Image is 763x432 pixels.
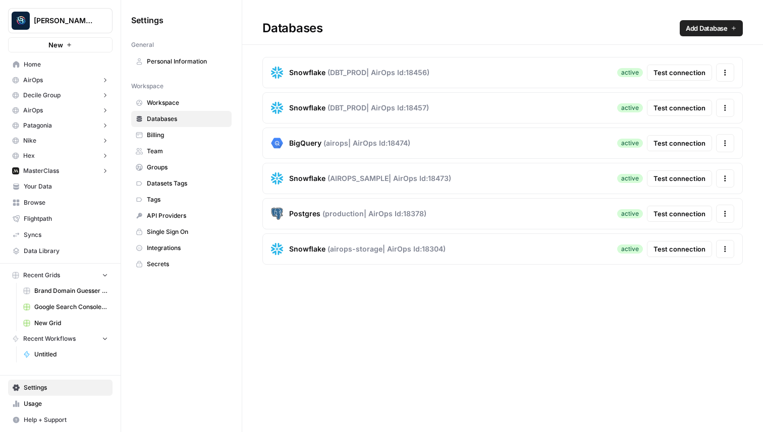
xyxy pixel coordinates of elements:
span: General [131,40,154,49]
span: New [48,40,63,50]
a: Datasets Tags [131,175,232,192]
span: Snowflake [289,244,325,254]
span: MasterClass [23,166,59,175]
a: Google Search Console - [DOMAIN_NAME] [19,299,113,315]
span: ( production | AirOps Id: 18378 ) [322,209,426,219]
span: Test connection [653,103,705,113]
a: Brand Domain Guesser QA [19,283,113,299]
div: active [617,174,643,183]
a: Settings [8,380,113,396]
div: Databases [242,20,763,36]
span: Settings [131,14,163,26]
a: New Grid [19,315,113,331]
span: Test connection [653,138,705,148]
span: Snowflake [289,68,325,78]
a: API Providers [131,208,232,224]
span: Home [24,60,108,69]
span: ( airops | AirOps Id: 18474 ) [323,138,410,148]
span: Hex [23,151,35,160]
span: API Providers [147,211,227,220]
span: Untitled [34,350,108,359]
a: Secrets [131,256,232,272]
span: Usage [24,399,108,408]
span: Flightpath [24,214,108,223]
span: Help + Support [24,415,108,424]
span: ( airops-storage | AirOps Id: 18304 ) [328,244,446,254]
a: Home [8,56,113,73]
a: Usage [8,396,113,412]
button: Decile Group [8,88,113,103]
img: Berna's Personal Logo [12,12,30,30]
span: [PERSON_NAME] Personal [34,16,95,26]
span: Test connection [653,173,705,183]
span: Browse [24,198,108,207]
button: Patagonia [8,118,113,133]
a: Databases [131,111,232,127]
span: Recent Grids [23,271,60,280]
a: Add Database [680,20,743,36]
span: Groups [147,163,227,172]
span: Single Sign On [147,227,227,236]
span: Brand Domain Guesser QA [34,286,108,295]
button: Recent Grids [8,268,113,283]
span: Integrations [147,243,227,253]
a: Syncs [8,227,113,243]
button: Test connection [647,206,712,222]
button: Test connection [647,65,712,81]
span: Data Library [24,246,108,256]
span: Add Database [686,23,728,33]
span: Patagonia [23,121,52,130]
span: Datasets Tags [147,179,227,188]
a: Your Data [8,178,113,195]
span: Snowflake [289,173,325,183]
a: Tags [131,192,232,208]
span: BigQuery [289,138,321,148]
span: ( AIROPS_SAMPLE | AirOps Id: 18473 ) [328,173,451,183]
span: Workspace [147,98,227,107]
div: active [617,68,643,77]
span: Test connection [653,68,705,78]
span: AirOps [23,76,43,85]
span: Workspace [131,82,163,91]
button: Test connection [647,100,712,116]
a: Groups [131,159,232,175]
span: Settings [24,383,108,392]
a: Billing [131,127,232,143]
span: Nike [23,136,36,145]
span: Secrets [147,260,227,269]
button: Test connection [647,241,712,257]
span: Team [147,147,227,156]
div: active [617,139,643,148]
span: New Grid [34,319,108,328]
a: Data Library [8,243,113,259]
span: AirOps [23,106,43,115]
img: m45g04c7stpv9a7fm5gbetvc5vml [12,167,19,174]
span: Tags [147,195,227,204]
a: Workspace [131,95,232,111]
button: Recent Workflows [8,331,113,346]
span: Decile Group [23,91,61,100]
span: Recent Workflows [23,334,76,343]
button: Help + Support [8,412,113,428]
button: MasterClass [8,163,113,178]
a: Browse [8,195,113,211]
span: ( DBT_PROD | AirOps Id: 18456 ) [328,68,429,78]
div: active [617,209,643,218]
span: Test connection [653,244,705,254]
span: Personal Information [147,57,227,66]
a: Integrations [131,240,232,256]
span: Test connection [653,209,705,219]
span: Billing [147,131,227,140]
span: Google Search Console - [DOMAIN_NAME] [34,302,108,312]
button: AirOps [8,73,113,88]
a: Single Sign On [131,224,232,240]
div: active [617,244,643,254]
a: Team [131,143,232,159]
span: Your Data [24,182,108,191]
button: AirOps [8,103,113,118]
span: ( DBT_PROD | AirOps Id: 18457 ) [328,103,429,113]
span: Databases [147,114,227,124]
a: Untitled [19,346,113,362]
span: Snowflake [289,103,325,113]
button: Hex [8,148,113,163]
